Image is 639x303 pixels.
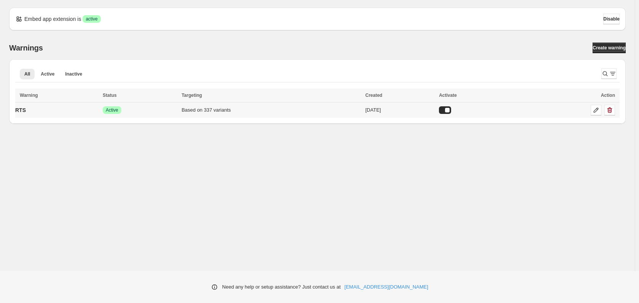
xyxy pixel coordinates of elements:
[9,43,43,52] h2: Warnings
[15,104,26,116] a: RTS
[366,106,435,114] div: [DATE]
[181,93,202,98] span: Targeting
[593,43,626,53] a: Create warning
[20,93,38,98] span: Warning
[41,71,54,77] span: Active
[603,14,620,24] button: Disable
[24,71,30,77] span: All
[106,107,118,113] span: Active
[86,16,97,22] span: active
[603,16,620,22] span: Disable
[439,93,457,98] span: Activate
[601,93,615,98] span: Action
[65,71,82,77] span: Inactive
[15,106,26,114] p: RTS
[345,283,428,291] a: [EMAIL_ADDRESS][DOMAIN_NAME]
[103,93,117,98] span: Status
[601,68,617,79] button: Search and filter results
[593,45,626,51] span: Create warning
[24,15,81,23] p: Embed app extension is
[366,93,383,98] span: Created
[181,106,361,114] div: Based on 337 variants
